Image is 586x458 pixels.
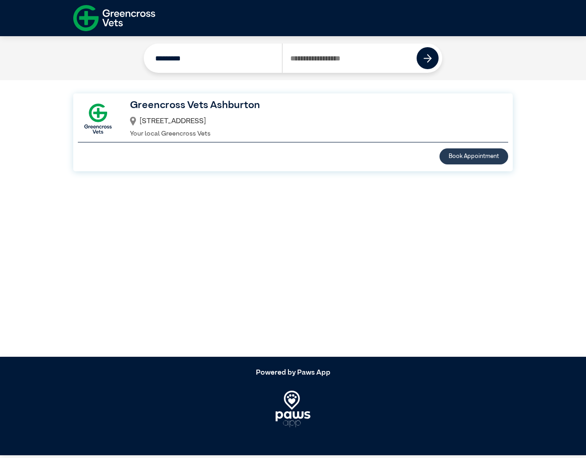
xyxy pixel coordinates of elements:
[73,369,513,377] h5: Powered by Paws App
[147,44,282,73] input: Search by Clinic Name
[130,114,497,129] div: [STREET_ADDRESS]
[423,54,432,63] img: icon-right
[73,2,155,34] img: f-logo
[130,129,497,139] p: Your local Greencross Vets
[439,148,508,164] button: Book Appointment
[276,391,311,427] img: PawsApp
[78,98,118,139] img: GX-Square.png
[130,98,497,114] h3: Greencross Vets Ashburton
[282,44,417,73] input: Search by Postcode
